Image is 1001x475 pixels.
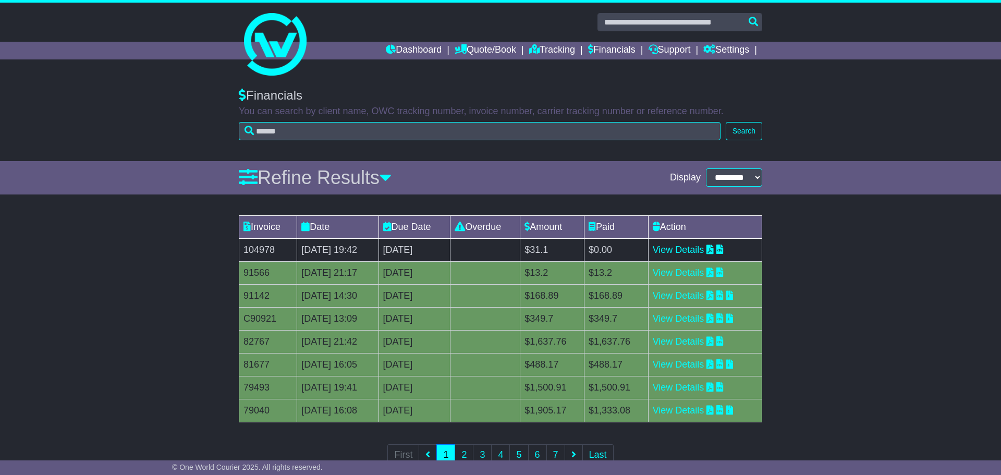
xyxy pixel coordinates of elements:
[546,444,565,466] a: 7
[584,261,648,284] td: $13.2
[473,444,492,466] a: 3
[297,353,379,376] td: [DATE] 16:05
[239,215,297,238] td: Invoice
[436,444,455,466] a: 1
[239,261,297,284] td: 91566
[520,238,584,261] td: $31.1
[239,353,297,376] td: 81677
[584,376,648,399] td: $1,500.91
[584,284,648,307] td: $168.89
[649,42,691,59] a: Support
[297,330,379,353] td: [DATE] 21:42
[239,238,297,261] td: 104978
[653,336,704,347] a: View Details
[726,122,762,140] button: Search
[520,376,584,399] td: $1,500.91
[588,42,636,59] a: Financials
[297,376,379,399] td: [DATE] 19:41
[491,444,510,466] a: 4
[455,42,516,59] a: Quote/Book
[239,88,762,103] div: Financials
[239,106,762,117] p: You can search by client name, OWC tracking number, invoice number, carrier tracking number or re...
[528,444,547,466] a: 6
[379,238,450,261] td: [DATE]
[653,267,704,278] a: View Details
[529,42,575,59] a: Tracking
[379,399,450,422] td: [DATE]
[386,42,442,59] a: Dashboard
[520,215,584,238] td: Amount
[584,330,648,353] td: $1,637.76
[584,238,648,261] td: $0.00
[172,463,323,471] span: © One World Courier 2025. All rights reserved.
[297,307,379,330] td: [DATE] 13:09
[297,215,379,238] td: Date
[239,399,297,422] td: 79040
[582,444,614,466] a: Last
[450,215,520,238] td: Overdue
[584,353,648,376] td: $488.17
[653,290,704,301] a: View Details
[239,330,297,353] td: 82767
[297,238,379,261] td: [DATE] 19:42
[653,405,704,416] a: View Details
[584,307,648,330] td: $349.7
[520,399,584,422] td: $1,905.17
[653,313,704,324] a: View Details
[239,284,297,307] td: 91142
[653,382,704,393] a: View Details
[509,444,528,466] a: 5
[703,42,749,59] a: Settings
[648,215,762,238] td: Action
[653,359,704,370] a: View Details
[379,307,450,330] td: [DATE]
[379,353,450,376] td: [DATE]
[520,284,584,307] td: $168.89
[379,330,450,353] td: [DATE]
[297,284,379,307] td: [DATE] 14:30
[239,167,392,188] a: Refine Results
[653,245,704,255] a: View Details
[520,353,584,376] td: $488.17
[239,376,297,399] td: 79493
[379,376,450,399] td: [DATE]
[520,261,584,284] td: $13.2
[520,307,584,330] td: $349.7
[455,444,473,466] a: 2
[297,399,379,422] td: [DATE] 16:08
[520,330,584,353] td: $1,637.76
[379,261,450,284] td: [DATE]
[297,261,379,284] td: [DATE] 21:17
[584,215,648,238] td: Paid
[584,399,648,422] td: $1,333.08
[379,215,450,238] td: Due Date
[239,307,297,330] td: C90921
[670,172,701,184] span: Display
[379,284,450,307] td: [DATE]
